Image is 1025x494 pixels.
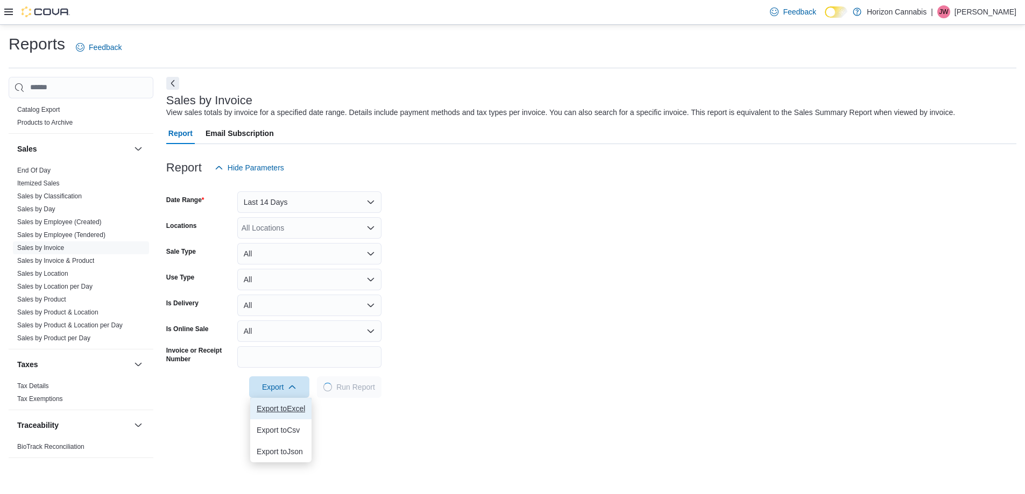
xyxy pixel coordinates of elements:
img: Cova [22,6,70,17]
label: Is Online Sale [166,325,209,333]
a: Sales by Day [17,205,55,213]
a: Sales by Employee (Created) [17,218,102,226]
div: Traceability [9,440,153,457]
span: Itemized Sales [17,179,60,188]
a: Sales by Classification [17,192,82,200]
button: Export toCsv [250,419,312,441]
button: Taxes [132,358,145,371]
a: Sales by Employee (Tendered) [17,231,105,239]
span: Sales by Day [17,205,55,213]
a: Sales by Location per Day [17,283,93,290]
label: Locations [166,221,197,230]
label: Use Type [166,273,194,282]
a: Products to Archive [17,119,73,126]
button: Hide Parameters [210,157,288,178]
label: Date Range [166,196,204,204]
h3: Report [166,161,202,174]
p: Horizon Cannabis [867,5,927,18]
button: All [237,269,381,290]
div: Sales [9,164,153,349]
a: Tax Details [17,382,49,390]
label: Sale Type [166,247,196,256]
span: Hide Parameters [228,162,284,173]
label: Invoice or Receipt Number [166,346,233,363]
button: Traceability [132,419,145,432]
span: Export to Csv [257,426,305,434]
a: Sales by Product [17,296,66,303]
button: Taxes [17,359,130,370]
a: Sales by Location [17,270,68,277]
a: Sales by Product per Day [17,334,90,342]
span: Loading [323,382,333,392]
a: Catalog Export [17,106,60,113]
h3: Taxes [17,359,38,370]
button: Export [249,376,309,398]
div: Products [9,103,153,133]
label: Is Delivery [166,299,199,307]
span: JW [939,5,948,18]
a: End Of Day [17,167,51,174]
span: Sales by Classification [17,192,82,201]
button: Next [166,77,179,90]
a: BioTrack Reconciliation [17,443,84,450]
button: Sales [132,142,145,155]
span: Export to Excel [257,404,305,413]
a: Sales by Invoice [17,244,64,252]
a: Tax Exemptions [17,395,63,403]
span: Sales by Product per Day [17,334,90,342]
p: [PERSON_NAME] [955,5,1016,18]
a: Itemized Sales [17,180,60,187]
span: Sales by Product & Location [17,308,98,317]
h3: Sales [17,144,37,154]
h1: Reports [9,33,65,55]
span: Run Report [336,382,375,392]
span: Sales by Product [17,295,66,304]
a: Feedback [72,37,126,58]
span: Feedback [89,42,122,53]
button: All [237,320,381,342]
a: Feedback [766,1,820,23]
input: Dark Mode [825,6,847,18]
h3: Traceability [17,420,59,431]
button: LoadingRun Report [317,376,381,398]
a: Sales by Product & Location per Day [17,321,123,329]
span: End Of Day [17,166,51,175]
button: Export toJson [250,441,312,462]
div: Joe Wiktorek [937,5,950,18]
span: Email Subscription [206,123,274,144]
span: Export to Json [257,447,305,456]
h3: Sales by Invoice [166,94,252,107]
span: Catalog Export [17,105,60,114]
span: Export [256,376,303,398]
button: Sales [17,144,130,154]
a: Sales by Product & Location [17,309,98,316]
div: Taxes [9,380,153,410]
button: Export toExcel [250,398,312,419]
p: | [931,5,933,18]
button: Open list of options [366,224,375,232]
span: Sales by Product & Location per Day [17,321,123,330]
span: Sales by Location [17,269,68,278]
span: Feedback [783,6,816,17]
button: Last 14 Days [237,191,381,213]
span: Products to Archive [17,118,73,127]
button: All [237,295,381,316]
span: Sales by Location per Day [17,282,93,291]
button: Traceability [17,420,130,431]
button: All [237,243,381,264]
div: View sales totals by invoice for a specified date range. Details include payment methods and tax ... [166,107,955,118]
span: Report [168,123,193,144]
a: Sales by Invoice & Product [17,257,94,264]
